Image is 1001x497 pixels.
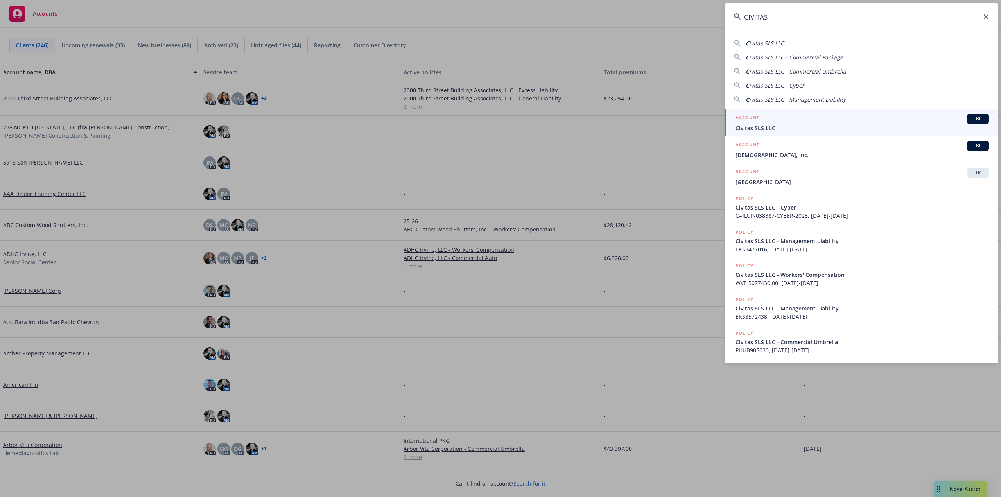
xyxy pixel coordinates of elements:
h5: POLICY [736,228,753,236]
h5: POLICY [736,329,753,337]
span: Civitas SLS LLC - Commercial Umbrella [736,338,989,346]
a: ACCOUNTTR[GEOGRAPHIC_DATA] [725,163,998,190]
a: ACCOUNTBICivitas SLS LLC [725,109,998,136]
a: POLICYCivitas SLS LLC - Commercial UmbrellaPHUB905030, [DATE]-[DATE] [725,325,998,359]
span: Civitas SLS LLC - Workers' Compensation [736,271,989,279]
span: ivitas SLS LLC - Cyber [749,82,804,89]
a: POLICYCivitas SLS LLC - Management LiabilityEKS3572438, [DATE]-[DATE] [725,291,998,325]
h5: POLICY [736,195,753,203]
span: ivitas SLS LLC - Commercial Package [749,54,843,61]
span: [GEOGRAPHIC_DATA] [736,178,989,186]
span: TR [970,169,986,176]
span: ivitas SLS LLC - Management Liability [749,96,846,103]
span: C [746,82,749,89]
span: EKS3572438, [DATE]-[DATE] [736,312,989,321]
span: C [746,39,749,47]
h5: ACCOUNT [736,114,759,123]
h5: POLICY [736,262,753,270]
span: PHUB905030, [DATE]-[DATE] [736,346,989,354]
span: Civitas SLS LLC - Management Liability [736,237,989,245]
h5: ACCOUNT [736,141,759,150]
span: Civitas SLS LLC - Cyber [736,203,989,212]
span: C-4LUP-038387-CYBER-2025, [DATE]-[DATE] [736,212,989,220]
span: BI [970,142,986,149]
span: BI [970,115,986,122]
a: POLICYCivitas SLS LLC - Workers' CompensationWVE 5077430 00, [DATE]-[DATE] [725,258,998,291]
a: POLICYCivitas SLS LLC - CyberC-4LUP-038387-CYBER-2025, [DATE]-[DATE] [725,190,998,224]
span: WVE 5077430 00, [DATE]-[DATE] [736,279,989,287]
span: Civitas SLS LLC - Management Liability [736,304,989,312]
a: ACCOUNTBI[DEMOGRAPHIC_DATA], Inc. [725,136,998,163]
h5: POLICY [736,296,753,303]
span: C [746,96,749,103]
h5: ACCOUNT [736,168,759,177]
span: ivitas SLS LLC - Commercial Umbrella [749,68,846,75]
a: POLICYCivitas SLS LLC - Management LiabilityEKS3477016, [DATE]-[DATE] [725,224,998,258]
span: Civitas SLS LLC [736,124,989,132]
span: ivitas SLS LLC [749,39,784,47]
span: [DEMOGRAPHIC_DATA], Inc. [736,151,989,159]
span: C [746,54,749,61]
span: EKS3477016, [DATE]-[DATE] [736,245,989,253]
span: C [746,68,749,75]
input: Search... [725,3,998,31]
